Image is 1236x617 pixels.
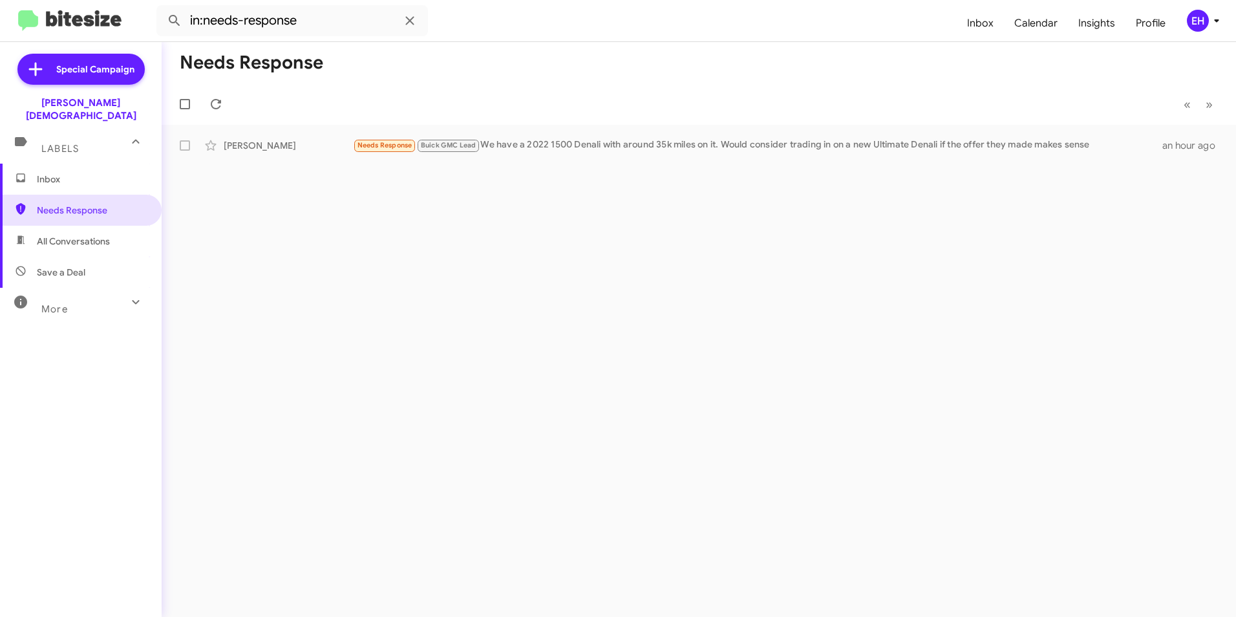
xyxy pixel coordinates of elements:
span: Special Campaign [56,63,134,76]
a: Calendar [1004,5,1068,42]
span: « [1184,96,1191,113]
span: Needs Response [37,204,147,217]
span: Inbox [37,173,147,186]
input: Search [156,5,428,36]
span: Needs Response [357,141,412,149]
span: Save a Deal [37,266,85,279]
span: Labels [41,143,79,155]
button: Previous [1176,91,1199,118]
span: Buick GMC Lead [421,141,476,149]
div: [PERSON_NAME] [224,139,353,152]
button: EH [1176,10,1222,32]
div: an hour ago [1162,139,1226,152]
a: Special Campaign [17,54,145,85]
button: Next [1198,91,1220,118]
nav: Page navigation example [1177,91,1220,118]
a: Profile [1125,5,1176,42]
span: All Conversations [37,235,110,248]
a: Insights [1068,5,1125,42]
a: Inbox [957,5,1004,42]
div: EH [1187,10,1209,32]
span: » [1206,96,1213,113]
span: More [41,303,68,315]
h1: Needs Response [180,52,323,73]
div: We have a 2022 1500 Denali with around 35k miles on it. Would consider trading in on a new Ultima... [353,138,1162,153]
